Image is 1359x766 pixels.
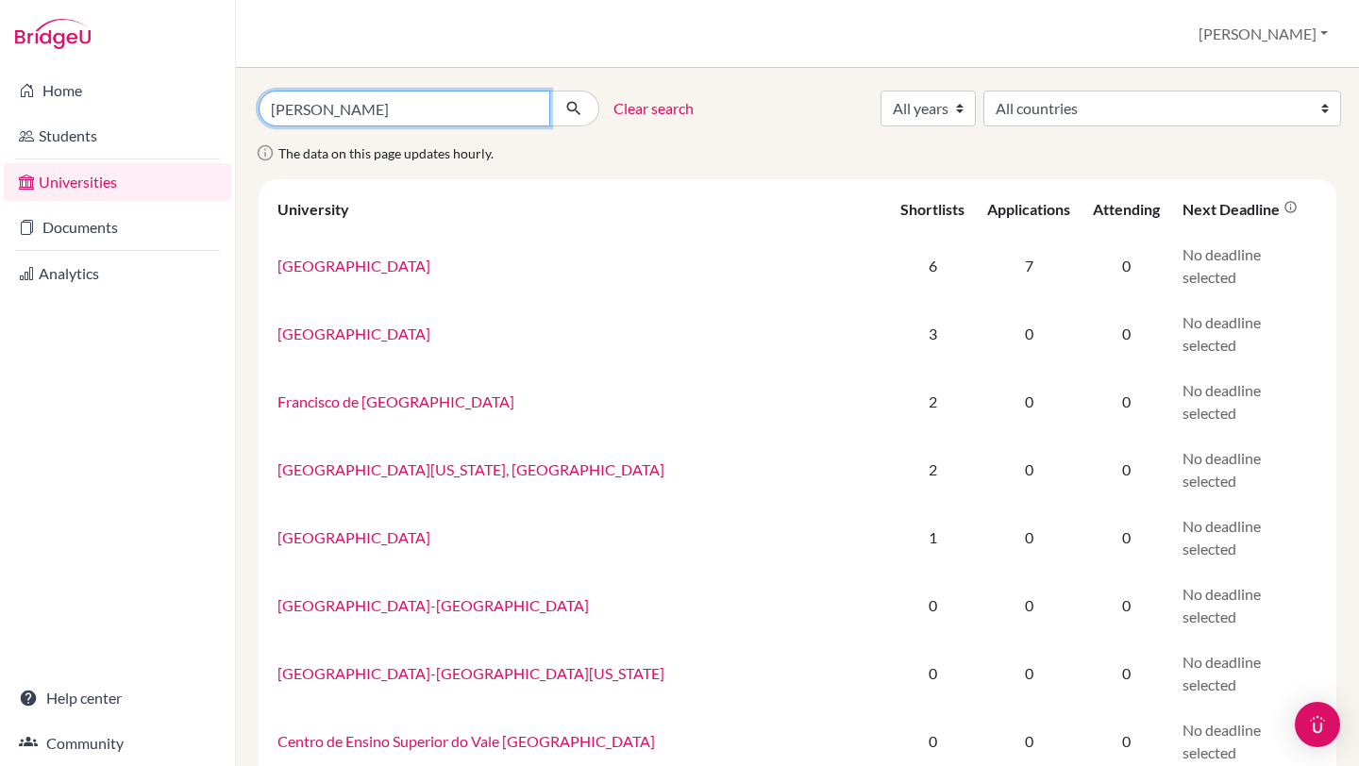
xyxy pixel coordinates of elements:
span: No deadline selected [1183,721,1261,761]
td: 3 [889,300,976,368]
td: 0 [889,640,976,708]
td: 0 [889,572,976,640]
a: [GEOGRAPHIC_DATA] [277,325,430,342]
td: 0 [1082,232,1171,300]
span: No deadline selected [1183,585,1261,625]
td: 0 [976,572,1082,640]
span: No deadline selected [1183,653,1261,693]
td: 0 [976,640,1082,708]
td: 0 [1082,300,1171,368]
a: Documents [4,208,231,246]
td: 0 [1082,436,1171,504]
td: 0 [976,368,1082,436]
td: 6 [889,232,976,300]
a: [GEOGRAPHIC_DATA]-[GEOGRAPHIC_DATA][US_STATE] [277,664,664,682]
a: Centro de Ensino Superior do Vale [GEOGRAPHIC_DATA] [277,732,655,750]
a: Students [4,117,231,155]
a: Francisco de [GEOGRAPHIC_DATA] [277,392,514,410]
span: No deadline selected [1183,313,1261,354]
img: Bridge-U [15,19,91,49]
a: Clear search [613,97,694,120]
td: 0 [976,436,1082,504]
a: Universities [4,163,231,201]
span: No deadline selected [1183,245,1261,286]
div: Open Intercom Messenger [1295,702,1340,747]
div: Next deadline [1183,200,1298,218]
a: Analytics [4,255,231,292]
button: [PERSON_NAME] [1190,16,1336,52]
div: Attending [1093,200,1160,218]
span: The data on this page updates hourly. [278,145,494,161]
td: 0 [976,504,1082,572]
td: 0 [1082,572,1171,640]
td: 1 [889,504,976,572]
a: Community [4,724,231,762]
th: University [266,187,889,232]
td: 0 [1082,368,1171,436]
a: [GEOGRAPHIC_DATA] [277,257,430,275]
input: Search all universities [259,91,550,126]
td: 2 [889,368,976,436]
a: [GEOGRAPHIC_DATA][US_STATE], [GEOGRAPHIC_DATA] [277,460,664,478]
td: 7 [976,232,1082,300]
a: Home [4,72,231,109]
a: [GEOGRAPHIC_DATA]-[GEOGRAPHIC_DATA] [277,596,589,614]
td: 2 [889,436,976,504]
td: 0 [976,300,1082,368]
a: Help center [4,679,231,717]
span: No deadline selected [1183,449,1261,490]
span: No deadline selected [1183,381,1261,422]
td: 0 [1082,504,1171,572]
a: [GEOGRAPHIC_DATA] [277,528,430,546]
div: Shortlists [900,200,965,218]
div: Applications [987,200,1070,218]
td: 0 [1082,640,1171,708]
span: No deadline selected [1183,517,1261,558]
